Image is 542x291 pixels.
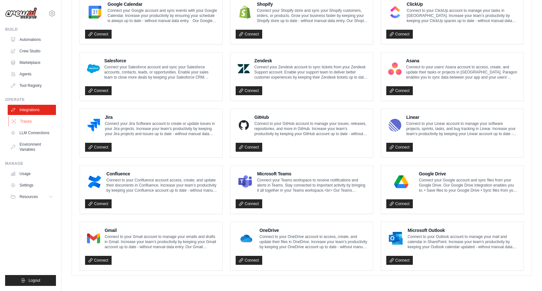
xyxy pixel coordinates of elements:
[407,8,518,23] p: Connect to your ClickUp account to manage your tasks in [GEOGRAPHIC_DATA]. Increase your team’s p...
[8,34,56,45] a: Automations
[254,65,368,80] p: Connect your Zendesk account to sync tickets from your Zendesk Support account. Enable your suppo...
[28,278,40,283] span: Logout
[105,121,217,136] p: Connect your Jira Software account to create or update issues in your Jira projects. Increase you...
[236,86,262,95] a: Connect
[388,232,403,245] img: Microsoft Outlook Logo
[408,234,518,249] p: Connect to your Outlook account to manage your mail and calendar in SharePoint. Increase your tea...
[406,114,518,120] h4: Linear
[105,227,217,234] h4: Gmail
[236,199,262,208] a: Connect
[386,143,413,152] a: Connect
[8,46,56,56] a: Crew Studio
[386,30,413,39] a: Connect
[8,105,56,115] a: Integrations
[8,116,57,126] a: Traces
[388,6,402,19] img: ClickUp Logo
[257,1,368,7] h4: Shopify
[238,119,250,132] img: GitHub Logo
[107,1,217,7] h4: Google Calendar
[8,180,56,190] a: Settings
[87,175,102,188] img: Confluence Logo
[254,57,368,64] h4: Zendesk
[5,97,56,102] div: Operate
[408,227,518,234] h4: Microsoft Outlook
[419,171,518,177] h4: Google Drive
[8,80,56,91] a: Tool Registry
[5,27,56,32] div: Build
[386,256,413,265] a: Connect
[5,7,37,19] img: Logo
[85,86,112,95] a: Connect
[386,86,413,95] a: Connect
[104,57,217,64] h4: Salesforce
[5,275,56,286] button: Logout
[8,128,56,138] a: LLM Connections
[236,256,262,265] a: Connect
[238,6,252,19] img: Shopify Logo
[255,114,368,120] h4: GitHub
[257,178,368,193] p: Connect your Teams workspace to receive notifications and alerts in Teams. Stay connected to impo...
[87,119,100,132] img: Jira Logo
[257,8,368,23] p: Connect your Shopify store and sync your Shopify customers, orders, or products. Grow your busine...
[8,139,56,155] a: Environment Variables
[388,62,402,75] img: Asana Logo
[388,119,402,132] img: Linear Logo
[87,6,103,19] img: Google Calendar Logo
[406,65,518,80] p: Connect to your users’ Asana account to access, create, and update their tasks or projects in [GE...
[238,232,255,245] img: OneDrive Logo
[255,121,368,136] p: Connect to your GitHub account to manage your issues, releases, repositories, and more in GitHub....
[257,171,368,177] h4: Microsoft Teams
[106,171,217,177] h4: Confluence
[105,234,217,249] p: Connect to your Gmail account to manage your emails and drafts in Gmail. Increase your team’s pro...
[260,227,368,234] h4: OneDrive
[386,199,413,208] a: Connect
[105,114,217,120] h4: Jira
[238,175,253,188] img: Microsoft Teams Logo
[85,30,112,39] a: Connect
[8,192,56,202] button: Resources
[8,169,56,179] a: Usage
[85,199,112,208] a: Connect
[5,161,56,166] div: Manage
[236,30,262,39] a: Connect
[406,57,518,64] h4: Asana
[419,178,518,193] p: Connect your Google account and sync files from your Google Drive. Our Google Drive integration e...
[236,143,262,152] a: Connect
[260,234,368,249] p: Connect to your OneDrive account to access, create, and update their files in OneDrive. Increase ...
[20,194,38,199] span: Resources
[106,178,217,193] p: Connect to your Confluence account access, create, and update their documents in Confluence. Incr...
[104,65,217,80] p: Connect your Salesforce account and sync your Salesforce accounts, contacts, leads, or opportunit...
[8,69,56,79] a: Agents
[406,121,518,136] p: Connect to your Linear account to manage your software projects, sprints, tasks, and bug tracking...
[85,256,112,265] a: Connect
[87,232,100,245] img: Gmail Logo
[87,62,100,75] img: Salesforce Logo
[107,8,217,23] p: Connect your Google account and sync events with your Google Calendar. Increase your productivity...
[8,57,56,68] a: Marketplace
[407,1,518,7] h4: ClickUp
[238,62,250,75] img: Zendesk Logo
[388,175,414,188] img: Google Drive Logo
[85,143,112,152] a: Connect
